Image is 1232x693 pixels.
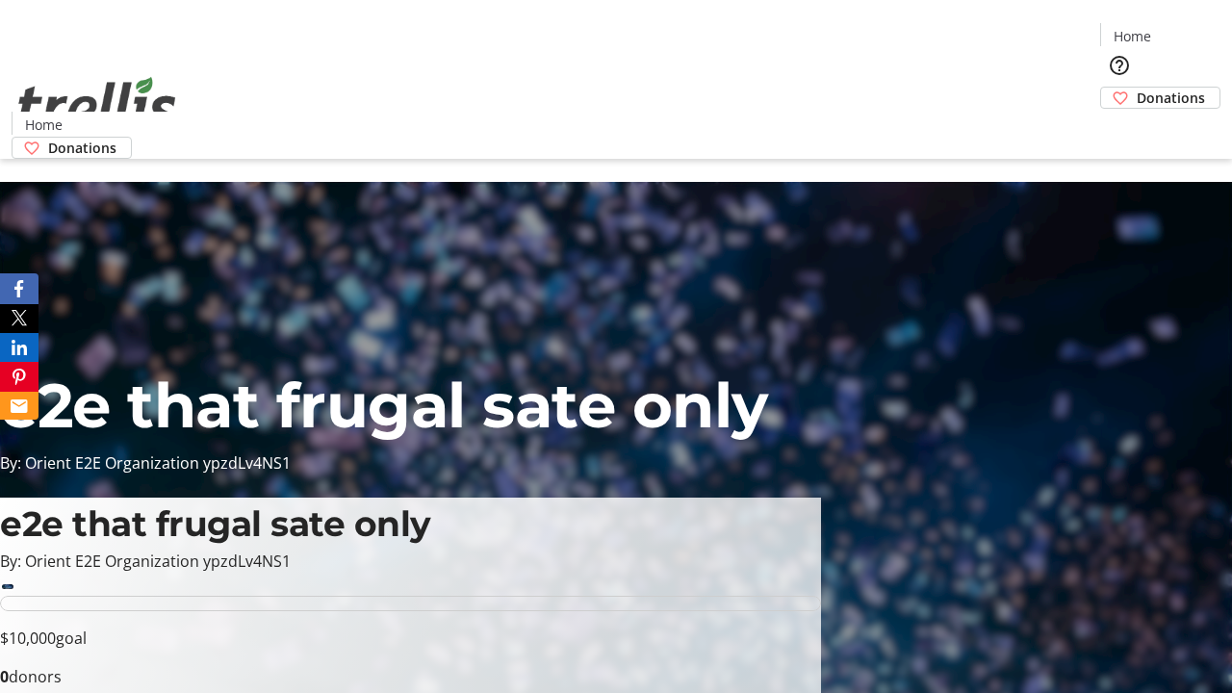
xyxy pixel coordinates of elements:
a: Home [13,115,74,135]
span: Donations [1137,88,1205,108]
span: Home [25,115,63,135]
span: Donations [48,138,116,158]
a: Donations [1100,87,1220,109]
a: Donations [12,137,132,159]
span: Home [1114,26,1151,46]
button: Cart [1100,109,1139,147]
button: Help [1100,46,1139,85]
img: Orient E2E Organization ypzdLv4NS1's Logo [12,56,183,152]
a: Home [1101,26,1163,46]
